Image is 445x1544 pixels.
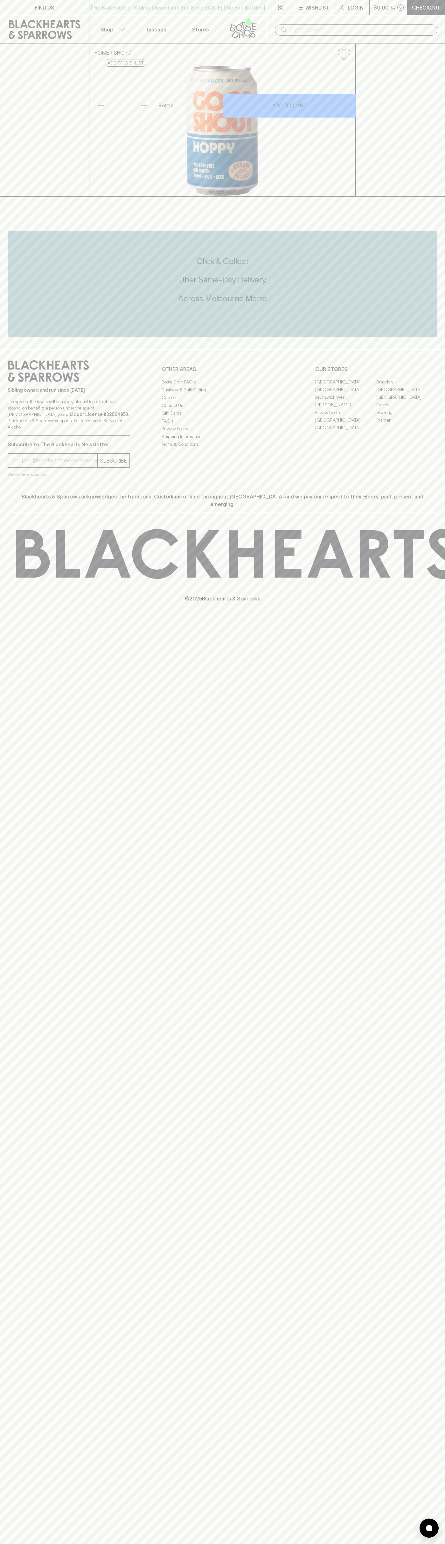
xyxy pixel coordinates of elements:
[315,393,376,401] a: Brunswick West
[315,386,376,393] a: [GEOGRAPHIC_DATA]
[12,493,433,508] p: Blackhearts & Sparrows acknowledges the traditional Custodians of land throughout [GEOGRAPHIC_DAT...
[162,378,284,386] a: Bottle Drop FAQ's
[100,457,127,464] p: SUBSCRIBE
[94,50,109,56] a: HOME
[162,386,284,394] a: Business & Bulk Gifting
[162,433,284,440] a: Shipping Information
[35,4,54,11] p: FIND US
[8,471,130,477] p: We will never spam you
[376,393,437,401] a: [GEOGRAPHIC_DATA]
[8,387,130,393] p: Sibling owned and run since [DATE]
[8,256,437,267] h5: Click & Collect
[134,15,178,44] a: Tastings
[192,26,209,33] p: Stores
[315,424,376,431] a: [GEOGRAPHIC_DATA]
[162,425,284,433] a: Privacy Policy
[101,26,113,33] p: Shop
[426,1525,432,1531] img: bubble-icon
[89,15,134,44] button: Shop
[8,231,437,337] div: Call to action block
[335,46,353,63] button: Add to wishlist
[272,102,306,109] p: ADD TO CART
[315,416,376,424] a: [GEOGRAPHIC_DATA]
[376,378,437,386] a: Braddon
[412,4,441,11] p: Checkout
[315,365,437,373] p: OUR STORES
[348,4,364,11] p: Login
[376,401,437,409] a: Fitzroy
[376,409,437,416] a: Geelong
[223,94,356,118] button: ADD TO CART
[376,416,437,424] a: Prahran
[315,378,376,386] a: [GEOGRAPHIC_DATA]
[146,26,166,33] p: Tastings
[399,6,402,9] p: 0
[158,102,174,109] p: Bottle
[162,402,284,409] a: Contact Us
[162,441,284,448] a: Terms & Conditions
[162,417,284,425] a: FAQ's
[162,410,284,417] a: Gift Cards
[290,25,432,35] input: Try "Pinot noir"
[8,293,437,304] h5: Across Melbourne Metro
[70,412,128,417] strong: Liquor License #32064953
[373,4,389,11] p: $0.00
[105,59,146,67] button: Add to wishlist
[8,274,437,285] h5: Uber Same-Day Delivery
[8,441,130,448] p: Subscribe to The Blackhearts Newsletter
[162,394,284,402] a: Careers
[98,454,129,467] button: SUBSCRIBE
[8,398,130,430] p: It is against the law to sell or supply alcohol to, or to obtain alcohol on behalf of a person un...
[376,386,437,393] a: [GEOGRAPHIC_DATA]
[89,65,355,196] img: 33594.png
[305,4,330,11] p: Wishlist
[162,365,284,373] p: OTHER AREAS
[315,401,376,409] a: [PERSON_NAME]
[13,456,97,466] input: e.g. jane@blackheartsandsparrows.com.au
[114,50,128,56] a: SHOP
[156,99,222,112] div: Bottle
[315,409,376,416] a: Fitzroy North
[178,15,223,44] a: Stores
